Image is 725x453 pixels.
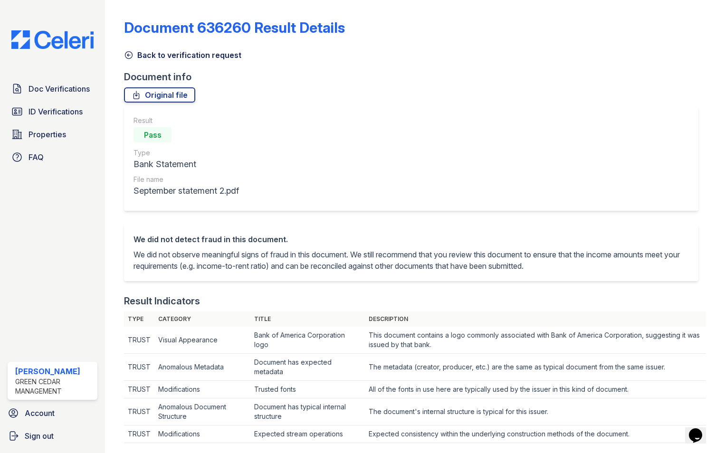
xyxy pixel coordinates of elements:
div: Result Indicators [124,294,200,308]
td: Bank of America Corporation logo [250,327,364,354]
div: Document info [124,70,706,84]
a: Document 636260 Result Details [124,19,345,36]
td: TRUST [124,354,154,381]
th: Description [365,311,706,327]
iframe: chat widget [685,415,715,444]
a: Sign out [4,426,101,445]
td: Modifications [154,425,250,443]
span: Properties [29,129,66,140]
td: The metadata (creator, producer, etc.) are the same as typical document from the same issuer. [365,354,706,381]
a: Doc Verifications [8,79,97,98]
th: Type [124,311,154,327]
div: Green Cedar Management [15,377,94,396]
div: Result [134,116,239,125]
div: Pass [134,127,172,142]
span: FAQ [29,151,44,163]
a: Back to verification request [124,49,241,61]
span: ID Verifications [29,106,83,117]
td: Anomalous Document Structure [154,398,250,425]
td: Modifications [154,381,250,398]
td: Document has typical internal structure [250,398,364,425]
span: Account [25,407,55,419]
p: We did not observe meaningful signs of fraud in this document. We still recommend that you review... [134,249,689,272]
div: Bank Statement [134,158,239,171]
td: This document contains a logo commonly associated with Bank of America Corporation, suggesting it... [365,327,706,354]
td: Document has expected metadata [250,354,364,381]
span: Sign out [25,430,54,442]
a: ID Verifications [8,102,97,121]
div: [PERSON_NAME] [15,366,94,377]
td: Trusted fonts [250,381,364,398]
td: TRUST [124,327,154,354]
td: Expected stream operations [250,425,364,443]
a: Properties [8,125,97,144]
a: FAQ [8,148,97,167]
td: All of the fonts in use here are typically used by the issuer in this kind of document. [365,381,706,398]
td: TRUST [124,381,154,398]
div: We did not detect fraud in this document. [134,234,689,245]
div: File name [134,175,239,184]
td: Visual Appearance [154,327,250,354]
a: Account [4,404,101,423]
td: Expected consistency within the underlying construction methods of the document. [365,425,706,443]
th: Category [154,311,250,327]
div: September statement 2.pdf [134,184,239,198]
td: The document's internal structure is typical for this issuer. [365,398,706,425]
td: TRUST [124,425,154,443]
span: Doc Verifications [29,83,90,94]
a: Original file [124,87,195,103]
th: Title [250,311,364,327]
div: Type [134,148,239,158]
img: CE_Logo_Blue-a8612792a0a2168367f1c8372b55b34899dd931a85d93a1a3d3e32e68fde9ad4.png [4,30,101,49]
td: Anomalous Metadata [154,354,250,381]
td: TRUST [124,398,154,425]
